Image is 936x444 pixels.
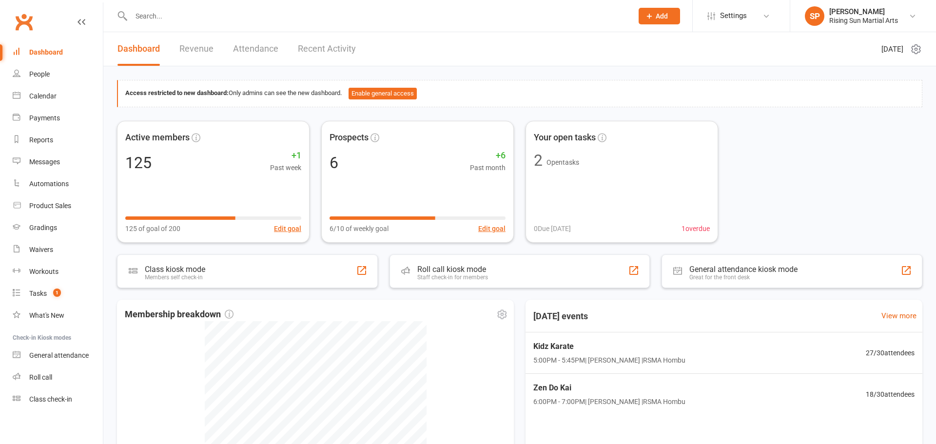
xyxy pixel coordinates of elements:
a: Revenue [179,32,214,66]
div: Workouts [29,268,58,275]
div: 125 [125,155,152,171]
button: Enable general access [349,88,417,99]
span: 27 / 30 attendees [866,347,915,358]
div: Class kiosk mode [145,265,205,274]
div: Gradings [29,224,57,232]
div: Class check-in [29,395,72,403]
a: Workouts [13,261,103,283]
a: Calendar [13,85,103,107]
a: Gradings [13,217,103,239]
span: Past week [270,162,301,173]
span: Add [656,12,668,20]
span: Past month [470,162,506,173]
div: Great for the front desk [689,274,798,281]
div: Tasks [29,290,47,297]
span: 125 of goal of 200 [125,223,180,234]
div: Automations [29,180,69,188]
a: People [13,63,103,85]
div: Roll call kiosk mode [417,265,488,274]
a: Recent Activity [298,32,356,66]
span: 0 Due [DATE] [534,223,571,234]
strong: Access restricted to new dashboard: [125,89,229,97]
span: Prospects [330,131,369,145]
span: 18 / 30 attendees [866,389,915,400]
a: Waivers [13,239,103,261]
a: Automations [13,173,103,195]
a: Roll call [13,367,103,388]
div: Dashboard [29,48,63,56]
div: Calendar [29,92,57,100]
div: SP [805,6,824,26]
span: 6/10 of weekly goal [330,223,389,234]
span: Open tasks [546,158,579,166]
div: Messages [29,158,60,166]
a: View more [881,310,916,322]
div: Roll call [29,373,52,381]
div: 6 [330,155,338,171]
a: Payments [13,107,103,129]
a: Messages [13,151,103,173]
span: Membership breakdown [125,308,234,322]
div: General attendance kiosk mode [689,265,798,274]
a: Dashboard [117,32,160,66]
a: Product Sales [13,195,103,217]
div: General attendance [29,351,89,359]
span: 6:00PM - 7:00PM | [PERSON_NAME] | RSMA Hombu [533,396,685,407]
div: [PERSON_NAME] [829,7,898,16]
input: Search... [128,9,626,23]
div: Only admins can see the new dashboard. [125,88,915,99]
h3: [DATE] events [526,308,596,325]
a: Class kiosk mode [13,388,103,410]
span: 1 overdue [682,223,710,234]
span: [DATE] [881,43,903,55]
div: What's New [29,311,64,319]
div: 2 [534,153,543,168]
a: Attendance [233,32,278,66]
div: Rising Sun Martial Arts [829,16,898,25]
div: Payments [29,114,60,122]
a: What's New [13,305,103,327]
span: Active members [125,131,190,145]
div: People [29,70,50,78]
span: Kidz Karate [533,340,685,353]
button: Edit goal [478,223,506,234]
div: Members self check-in [145,274,205,281]
div: Product Sales [29,202,71,210]
span: +6 [470,149,506,163]
span: 5:00PM - 5:45PM | [PERSON_NAME] | RSMA Hombu [533,355,685,366]
a: Tasks 1 [13,283,103,305]
a: Clubworx [12,10,36,34]
div: Reports [29,136,53,144]
span: +1 [270,149,301,163]
span: Settings [720,5,747,27]
span: Zen Do Kai [533,382,685,394]
div: Waivers [29,246,53,253]
span: 1 [53,289,61,297]
a: General attendance kiosk mode [13,345,103,367]
span: Your open tasks [534,131,596,145]
button: Edit goal [274,223,301,234]
a: Reports [13,129,103,151]
div: Staff check-in for members [417,274,488,281]
button: Add [639,8,680,24]
a: Dashboard [13,41,103,63]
